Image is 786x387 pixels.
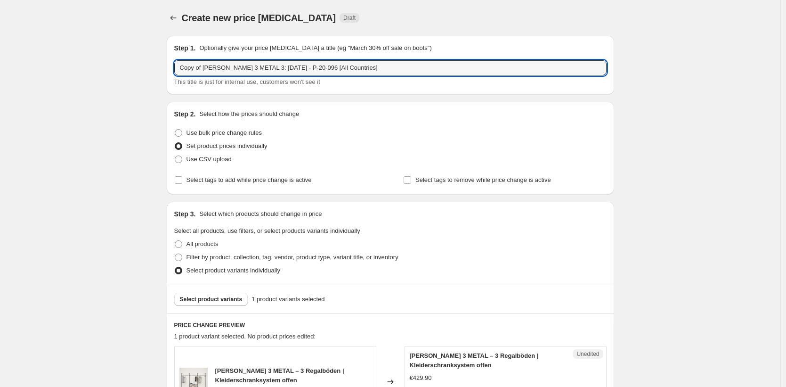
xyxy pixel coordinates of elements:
[415,176,551,183] span: Select tags to remove while price change is active
[576,350,599,358] span: Unedited
[174,209,196,219] h2: Step 3.
[174,78,320,85] span: This title is just for internal use, customers won't see it
[174,43,196,53] h2: Step 1.
[410,373,432,383] div: €429.90
[174,333,316,340] span: 1 product variant selected. No product prices edited:
[182,13,336,23] span: Create new price [MEDICAL_DATA]
[251,295,324,304] span: 1 product variants selected
[343,14,356,22] span: Draft
[186,142,267,149] span: Set product prices individually
[180,296,243,303] span: Select product variants
[174,60,607,75] input: 30% off holiday sale
[186,129,262,136] span: Use bulk price change rules
[186,156,232,163] span: Use CSV upload
[167,11,180,25] button: Price change jobs
[174,321,607,329] h6: PRICE CHANGE PREVIEW
[174,227,360,234] span: Select all products, use filters, or select products variants individually
[199,43,431,53] p: Optionally give your price [MEDICAL_DATA] a title (eg "March 30% off sale on boots")
[199,209,322,219] p: Select which products should change in price
[186,176,312,183] span: Select tags to add while price change is active
[174,109,196,119] h2: Step 2.
[199,109,299,119] p: Select how the prices should change
[215,367,344,384] span: [PERSON_NAME] 3 METAL – 3 Regalböden | Kleiderschranksystem offen
[186,267,280,274] span: Select product variants individually
[410,352,539,369] span: [PERSON_NAME] 3 METAL – 3 Regalböden | Kleiderschranksystem offen
[186,254,398,261] span: Filter by product, collection, tag, vendor, product type, variant title, or inventory
[174,293,248,306] button: Select product variants
[186,240,219,247] span: All products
